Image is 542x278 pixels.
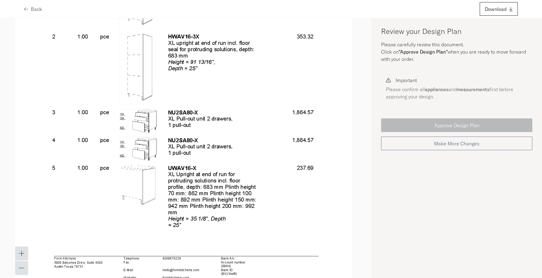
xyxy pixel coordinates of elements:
h4: Review your Design Plan [381,26,532,37]
button: Download [480,2,518,16]
p: Please carefully review this document. Click on when you are ready to move forward with your order. [381,41,532,63]
button: Back [24,2,42,16]
b: "Approve Design Plan" [399,49,448,55]
b: measurements [457,86,489,92]
span: Back [31,7,42,12]
p: Important [386,77,527,84]
p: Please confirm all and first before approving your design. [386,86,527,100]
b: appliances [425,86,449,92]
button: Make More Changes [381,137,532,150]
span: Download [485,7,507,12]
span: Make More Changes [434,141,479,146]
